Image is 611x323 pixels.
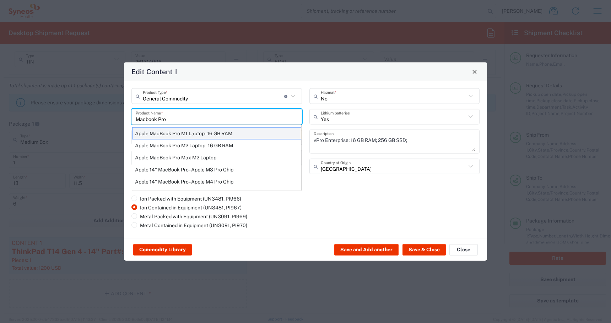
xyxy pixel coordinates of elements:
button: Save & Close [402,244,446,256]
label: Metal Packed with Equipment (UN3091, PI969) [131,213,247,220]
h4: Lithium batteries [131,182,480,191]
button: Close [449,244,478,256]
div: Apple MacBook Pro M1 Laptop - 16 GB RAM [132,127,301,139]
label: Metal Contained in Equipment (UN3091, PI970) [131,222,247,229]
div: Apple MacBook Pro M2 Laptop - 16 GB RAM [132,139,301,152]
div: Apple 14" MacBook Pro - Apple M4 Pro Chip [132,176,301,188]
label: Ion Contained in Equipment (UN3481, PI967) [131,204,242,211]
h4: Edit Content 1 [131,66,177,77]
div: Apple 14" MacBook Pro - Apple M3 Pro Chip [132,164,301,176]
button: Close [470,67,480,77]
button: Commodity Library [133,244,192,256]
button: Save and Add another [334,244,399,256]
div: Apple MacBook Pro Max M2 Laptop [132,152,301,164]
label: Ion Packed with Equipment (UN3481, PI966) [131,196,241,202]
